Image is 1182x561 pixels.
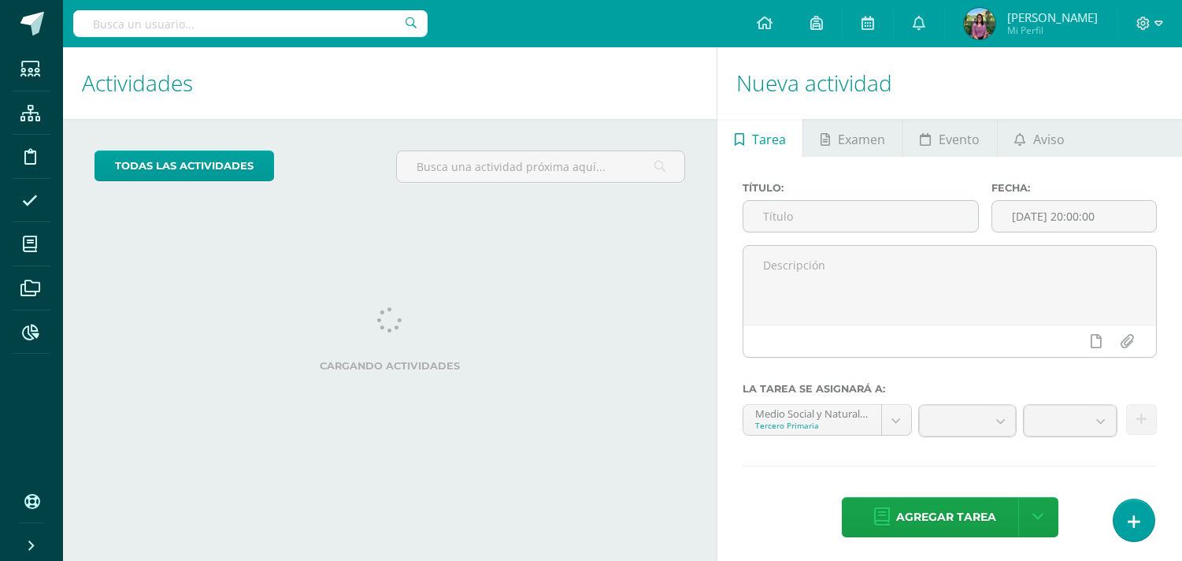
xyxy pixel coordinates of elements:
a: Examen [803,119,902,157]
div: Medio Social y Natural 'compound--Medio Social y Natural' [755,405,869,420]
div: Tercero Primaria [755,420,869,431]
a: Aviso [998,119,1082,157]
h1: Nueva actividad [736,47,1163,119]
a: todas las Actividades [94,150,274,181]
span: Tarea [752,121,786,158]
span: Aviso [1033,121,1065,158]
input: Fecha de entrega [992,201,1156,232]
input: Título [743,201,978,232]
label: La tarea se asignará a: [743,383,1157,395]
span: Evento [939,121,980,158]
h1: Actividades [82,47,698,119]
label: Fecha: [991,182,1157,194]
span: Mi Perfil [1007,24,1098,37]
span: Examen [838,121,885,158]
span: Agregar tarea [896,498,996,537]
label: Cargando actividades [94,360,685,372]
a: Tarea [717,119,802,157]
span: [PERSON_NAME] [1007,9,1098,25]
img: ed5d616ba0f764b5d7c97a1e5ffb2c75.png [964,8,995,39]
input: Busca una actividad próxima aquí... [397,151,684,182]
label: Título: [743,182,979,194]
a: Medio Social y Natural 'compound--Medio Social y Natural'Tercero Primaria [743,405,910,435]
input: Busca un usuario... [73,10,428,37]
a: Evento [903,119,997,157]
